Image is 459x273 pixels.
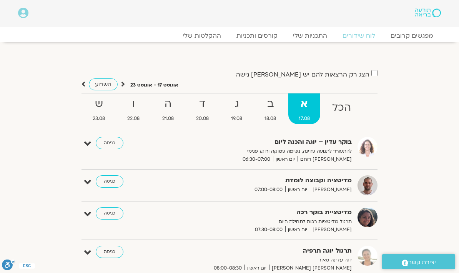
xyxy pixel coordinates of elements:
[117,93,150,124] a: ו22.08
[89,78,118,90] a: השבוע
[96,207,123,220] a: כניסה
[186,147,352,155] p: להתעורר לתנועה עדינה, נשימה עמוקה ורוגע פנימי
[18,32,441,40] nav: Menu
[186,218,352,226] p: תרגול מדיטציות רכות לתחילת היום
[95,81,111,88] span: השבוע
[186,93,219,124] a: ד20.08
[252,186,285,194] span: 07:00-08:00
[211,264,244,272] span: 08:00-08:30
[288,115,320,123] span: 17.08
[186,246,352,256] strong: תרגול יוגה תרפיה
[285,186,310,194] span: יום ראשון
[254,93,286,124] a: ב18.08
[221,95,253,113] strong: ג
[186,207,352,218] strong: מדיטציית בוקר רכה
[186,137,352,147] strong: בוקר עדין – יוגה והכנה ליום
[96,137,123,149] a: כניסה
[175,32,229,40] a: ההקלטות שלי
[273,155,298,163] span: יום ראשון
[254,95,286,113] strong: ב
[229,32,285,40] a: קורסים ותכניות
[186,256,352,264] p: יוגה עדינה מאוד
[152,115,184,123] span: 21.08
[322,93,361,124] a: הכל
[186,95,219,113] strong: ד
[310,226,352,234] span: [PERSON_NAME]
[152,93,184,124] a: ה21.08
[335,32,383,40] a: לוח שידורים
[285,226,310,234] span: יום ראשון
[252,226,285,234] span: 07:30-08:00
[310,186,352,194] span: [PERSON_NAME]
[117,95,150,113] strong: ו
[130,81,178,89] p: אוגוסט 17 - אוגוסט 23
[221,93,253,124] a: ג19.08
[82,95,115,113] strong: ש
[236,71,369,78] label: הצג רק הרצאות להם יש [PERSON_NAME] גישה
[285,32,335,40] a: התכניות שלי
[240,155,273,163] span: 06:30-07:00
[186,115,219,123] span: 20.08
[408,257,436,268] span: יצירת קשר
[288,93,320,124] a: א17.08
[382,254,455,269] a: יצירת קשר
[383,32,441,40] a: מפגשים קרובים
[269,264,352,272] span: [PERSON_NAME] [PERSON_NAME]
[152,95,184,113] strong: ה
[288,95,320,113] strong: א
[254,115,286,123] span: 18.08
[244,264,269,272] span: יום ראשון
[117,115,150,123] span: 22.08
[298,155,352,163] span: [PERSON_NAME] רוחם
[82,93,115,124] a: ש23.08
[221,115,253,123] span: 19.08
[186,175,352,186] strong: מדיטציה וקבוצה לומדת
[96,175,123,188] a: כניסה
[96,246,123,258] a: כניסה
[322,99,361,117] strong: הכל
[82,115,115,123] span: 23.08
